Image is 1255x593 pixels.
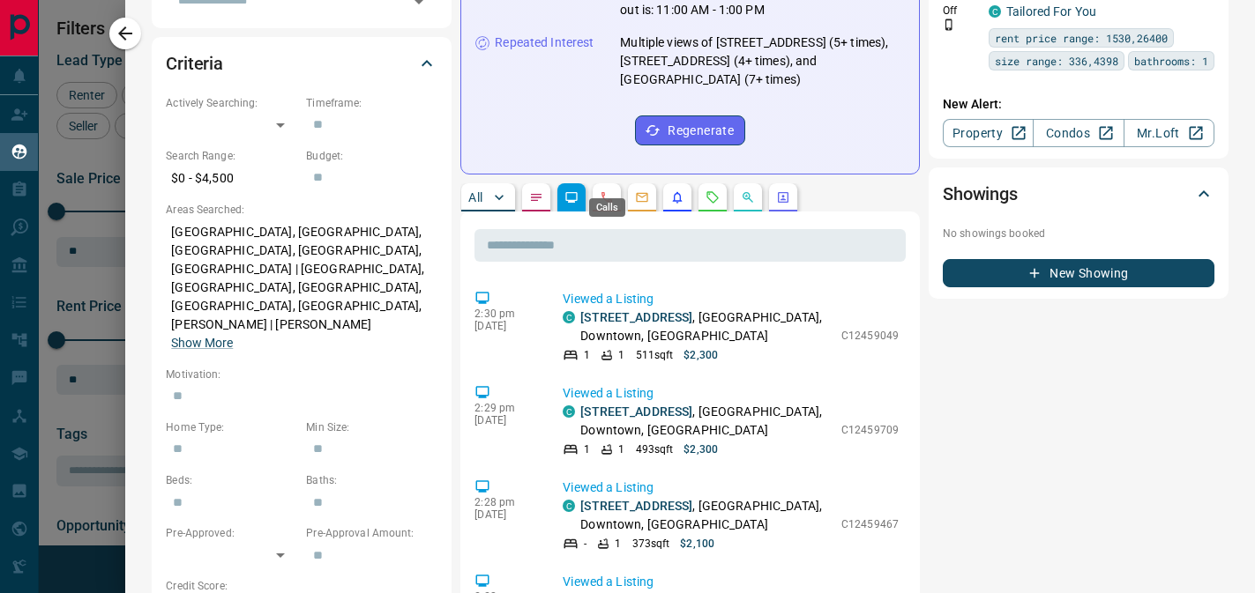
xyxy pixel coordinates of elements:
p: 1 [584,347,590,363]
p: Search Range: [166,148,297,164]
p: , [GEOGRAPHIC_DATA], Downtown, [GEOGRAPHIC_DATA] [580,497,833,534]
p: Min Size: [306,419,437,435]
p: Actively Searching: [166,95,297,111]
button: Show More [171,334,233,352]
p: C12459709 [841,422,899,438]
p: Viewed a Listing [563,478,899,497]
span: size range: 336,4398 [995,52,1118,70]
svg: Opportunities [741,190,755,204]
p: Motivation: [166,367,437,382]
a: [STREET_ADDRESS] [580,499,692,513]
svg: Notes [529,190,543,204]
p: Viewed a Listing [563,384,899,403]
a: Mr.Loft [1124,119,1214,147]
a: [STREET_ADDRESS] [580,310,692,324]
p: Areas Searched: [166,202,437,218]
p: C12459049 [841,328,899,344]
h2: Criteria [166,49,223,78]
a: [STREET_ADDRESS] [580,404,692,419]
svg: Push Notification Only [943,19,955,31]
p: 1 [618,441,624,457]
div: condos.ca [989,5,1001,18]
a: Property [943,119,1034,147]
p: 1 [584,441,590,457]
p: 2:28 pm [474,496,536,508]
a: Tailored For You [1006,4,1096,19]
p: 373 sqft [632,536,670,552]
p: - [584,536,586,552]
p: All [468,191,482,204]
span: bathrooms: 1 [1134,52,1208,70]
button: Regenerate [635,115,745,145]
svg: Listing Alerts [670,190,684,204]
p: $2,300 [684,347,718,363]
p: Budget: [306,148,437,164]
div: Criteria [166,42,437,85]
p: Pre-Approved: [166,525,297,541]
p: , [GEOGRAPHIC_DATA], Downtown, [GEOGRAPHIC_DATA] [580,308,833,345]
svg: Requests [706,190,720,204]
p: [DATE] [474,414,536,426]
p: [DATE] [474,320,536,332]
p: $2,100 [680,536,714,552]
p: 493 sqft [636,441,674,457]
p: Off [943,3,978,19]
p: Home Type: [166,419,297,435]
p: 1 [618,347,624,363]
div: Showings [943,173,1214,215]
button: New Showing [943,259,1214,287]
p: C12459467 [841,516,899,532]
p: $2,300 [684,441,718,457]
p: Viewed a Listing [563,573,899,591]
p: New Alert: [943,95,1214,114]
p: Beds: [166,472,297,488]
svg: Emails [635,190,649,204]
p: $0 - $4,500 [166,164,297,193]
h2: Showings [943,180,1018,208]
p: No showings booked [943,226,1214,241]
p: Timeframe: [306,95,437,111]
p: 1 [615,536,621,552]
p: 2:29 pm [474,402,536,414]
p: 2:30 pm [474,308,536,320]
p: [GEOGRAPHIC_DATA], [GEOGRAPHIC_DATA], [GEOGRAPHIC_DATA], [GEOGRAPHIC_DATA], [GEOGRAPHIC_DATA] | [... [166,218,437,358]
p: Pre-Approval Amount: [306,525,437,541]
div: Calls [589,198,625,217]
div: condos.ca [563,311,575,323]
p: Repeated Interest [495,33,594,52]
p: Multiple views of [STREET_ADDRESS] (5+ times), [STREET_ADDRESS] (4+ times), and [GEOGRAPHIC_DATA]... [620,33,905,89]
svg: Agent Actions [776,190,790,204]
p: Viewed a Listing [563,290,899,308]
span: rent price range: 1530,26400 [995,29,1168,47]
p: 511 sqft [636,347,674,363]
div: condos.ca [563,405,575,418]
p: Baths: [306,472,437,488]
p: , [GEOGRAPHIC_DATA], Downtown, [GEOGRAPHIC_DATA] [580,403,833,440]
div: condos.ca [563,500,575,512]
p: [DATE] [474,508,536,521]
svg: Lead Browsing Activity [564,190,579,204]
a: Condos [1033,119,1124,147]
